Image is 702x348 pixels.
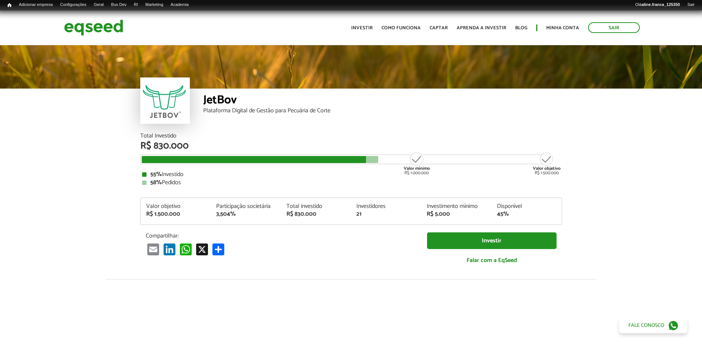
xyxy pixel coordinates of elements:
a: Marketing [142,2,167,8]
a: RI [130,2,142,8]
a: Email [146,243,161,255]
strong: Valor objetivo [533,165,561,172]
strong: Valor mínimo [404,165,430,172]
div: R$ 830.000 [286,211,346,217]
a: Adicionar empresa [15,2,57,8]
a: Aprenda a investir [457,26,506,30]
strong: 58% [150,178,162,188]
div: Pedidos [142,180,560,186]
a: Geral [90,2,107,8]
strong: 55% [150,169,162,179]
img: EqSeed [64,18,123,37]
a: Bus Dev [107,2,130,8]
a: Blog [515,26,527,30]
a: Sair [683,2,698,8]
a: Captar [430,26,448,30]
div: Investimento mínimo [427,203,486,209]
div: Total investido [286,203,346,209]
p: Compartilhar: [146,232,416,239]
div: R$ 5.000 [427,211,486,217]
span: Início [7,3,11,8]
div: R$ 1.500.000 [533,152,561,175]
a: Como funciona [382,26,421,30]
div: Disponível [497,203,556,209]
a: Investir [351,26,373,30]
a: X [195,243,209,255]
div: R$ 830.000 [140,141,562,151]
a: Oláaline.franca_125350 [632,2,684,8]
strong: aline.franca_125350 [642,2,680,7]
a: Sair [588,22,640,33]
div: Participação societária [216,203,275,209]
a: LinkedIn [162,243,177,255]
a: Minha conta [546,26,579,30]
a: Fale conosco [619,318,687,333]
a: Início [4,2,15,9]
a: Configurações [57,2,90,8]
div: Valor objetivo [146,203,205,209]
div: 3,504% [216,211,275,217]
div: Investido [142,172,560,178]
a: Investir [427,232,557,249]
div: 21 [356,211,416,217]
a: Falar com a EqSeed [427,253,557,268]
a: WhatsApp [178,243,193,255]
div: R$ 1.000.000 [403,152,431,175]
a: Compartilhar [211,243,226,255]
div: Plataforma Digital de Gestão para Pecuária de Corte [203,108,562,114]
div: Investidores [356,203,416,209]
div: JetBov [203,94,562,108]
div: R$ 1.500.000 [146,211,205,217]
a: Academia [167,2,192,8]
div: 45% [497,211,556,217]
div: Total Investido [140,133,562,139]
